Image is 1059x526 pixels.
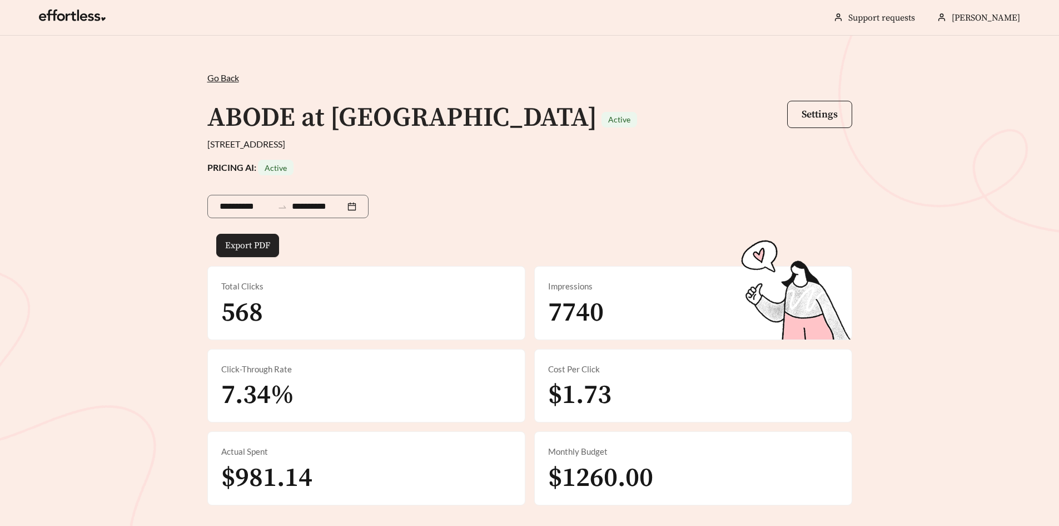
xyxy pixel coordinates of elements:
[548,363,838,376] div: Cost Per Click
[265,163,287,173] span: Active
[207,162,294,173] strong: PRICING AI:
[221,378,294,412] span: 7.34%
[548,280,838,293] div: Impressions
[207,101,597,135] h1: ABODE at [GEOGRAPHIC_DATA]
[548,296,604,330] span: 7740
[548,445,838,458] div: Monthly Budget
[207,72,239,83] span: Go Back
[277,202,287,212] span: swap-right
[802,108,838,121] span: Settings
[787,101,852,128] button: Settings
[548,378,611,412] span: $1.73
[221,461,312,495] span: $981.14
[221,445,511,458] div: Actual Spent
[848,12,915,23] a: Support requests
[221,363,511,376] div: Click-Through Rate
[221,280,511,293] div: Total Clicks
[221,296,263,330] span: 568
[952,12,1020,23] span: [PERSON_NAME]
[277,201,287,212] span: to
[216,234,279,257] button: Export PDF
[548,461,653,495] span: $1260.00
[225,239,270,252] span: Export PDF
[608,115,630,124] span: Active
[207,137,852,151] div: [STREET_ADDRESS]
